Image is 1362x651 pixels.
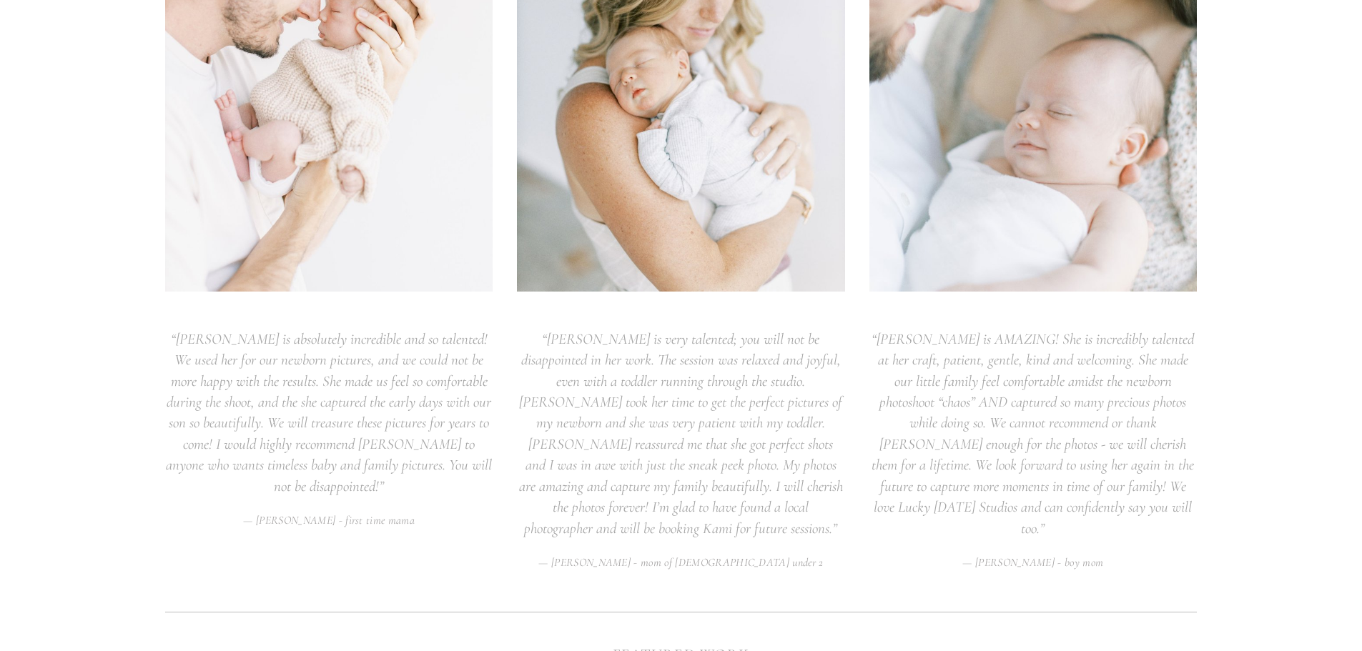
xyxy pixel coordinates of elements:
[165,515,493,526] figcaption: — [PERSON_NAME] - first time mama
[171,330,176,348] span: “
[872,330,877,348] span: “
[517,557,844,568] figcaption: — [PERSON_NAME] - mom of [DEMOGRAPHIC_DATA] under 2
[542,330,547,348] span: “
[165,329,493,497] blockquote: [PERSON_NAME] is absolutely incredible and so talented! We used her for our newborn pictures, and...
[832,520,837,537] span: ”
[869,557,1197,568] figcaption: — [PERSON_NAME] - boy mom
[379,477,384,495] span: ”
[1040,520,1045,537] span: ”
[517,329,844,539] blockquote: [PERSON_NAME] is very talented; you will not be disappointed in her work. The session was relaxed...
[869,329,1197,539] blockquote: [PERSON_NAME] is AMAZING! She is incredibly talented at her craft, patient, gentle, kind and welc...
